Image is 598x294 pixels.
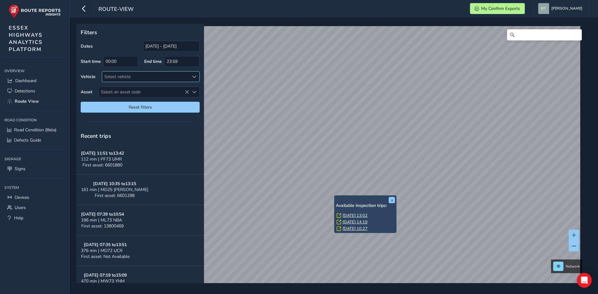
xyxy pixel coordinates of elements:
[76,144,204,175] button: [DATE] 11:51 to13:42112 min | PF73 UMRFirst asset: 6601880
[577,273,592,288] div: Open Intercom Messenger
[81,132,111,140] span: Recent trips
[81,156,122,162] span: 112 min | PF73 UMR
[15,194,29,200] span: Devices
[76,205,204,236] button: [DATE] 07:39 to10:54196 min | ML73 NBAFirst asset: 13800469
[4,203,65,213] a: Users
[566,264,580,269] span: Network
[4,183,65,192] div: System
[15,205,26,211] span: Users
[84,272,127,278] strong: [DATE] 07:19 to 15:09
[4,76,65,86] a: Dashboard
[343,226,368,231] a: [DATE] 10:27
[144,58,162,64] label: End time
[389,197,395,203] button: x
[102,72,189,82] div: Select vehicle
[4,164,65,174] a: Signs
[99,87,189,97] span: Select an asset code
[9,24,43,53] span: ESSEX HIGHWAYS ANALYTICS PLATFORM
[470,3,525,14] button: My Confirm Exports
[14,215,23,221] span: Help
[15,98,39,104] span: Route View
[81,43,93,49] label: Dates
[84,242,127,248] strong: [DATE] 07:35 to 13:51
[76,175,204,205] button: [DATE] 10:35 to13:15161 min | MD25 [PERSON_NAME]First asset: 6601298
[15,78,36,84] span: Dashboard
[4,66,65,76] div: Overview
[15,166,26,172] span: Signs
[4,125,65,135] a: Road Condition (Beta)
[538,3,549,14] img: diamond-layout
[551,3,582,14] span: [PERSON_NAME]
[78,26,580,290] canvas: Map
[81,58,101,64] label: Start time
[81,102,200,113] button: Reset filters
[81,248,122,254] span: 376 min | MD72 UCR
[481,6,520,12] span: My Confirm Exports
[81,217,122,223] span: 196 min | ML73 NBA
[85,104,195,110] span: Reset filters
[81,74,96,80] label: Vehicle
[83,162,122,168] span: First asset: 6601880
[81,278,125,284] span: 470 min | MW73 YNM
[343,213,368,218] a: [DATE] 13:02
[81,150,124,156] strong: [DATE] 11:51 to 13:42
[343,219,368,225] a: [DATE] 14:19
[81,187,148,193] span: 161 min | MD25 [PERSON_NAME]
[507,29,582,40] input: Search
[81,211,124,217] strong: [DATE] 07:39 to 10:54
[4,96,65,106] a: Route View
[14,127,56,133] span: Road Condition (Beta)
[81,28,200,36] p: Filters
[336,203,395,208] h6: Available inspection trips:
[93,181,136,187] strong: [DATE] 10:35 to 13:15
[189,87,199,97] div: Select an asset code
[81,223,124,229] span: First asset: 13800469
[4,154,65,164] div: Signage
[4,135,65,145] a: Defects Guide
[14,137,41,143] span: Defects Guide
[538,3,585,14] button: [PERSON_NAME]
[9,4,61,18] img: rr logo
[81,254,130,259] span: First asset: Not Available
[81,89,92,95] label: Asset
[76,236,204,266] button: [DATE] 07:35 to13:51376 min | MD72 UCRFirst asset: Not Available
[15,88,35,94] span: Detections
[98,5,134,14] span: route-view
[95,193,135,198] span: First asset: 6601298
[4,213,65,223] a: Help
[4,115,65,125] div: Road Condition
[4,192,65,203] a: Devices
[4,86,65,96] a: Detections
